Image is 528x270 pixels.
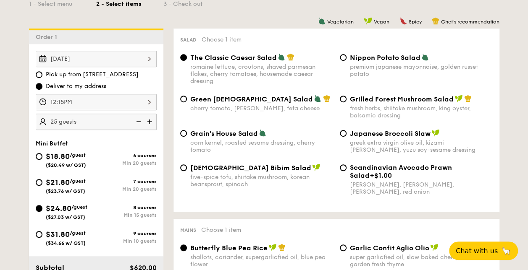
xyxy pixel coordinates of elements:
[374,19,389,25] span: Vegan
[190,95,313,103] span: Green [DEMOGRAPHIC_DATA] Salad
[421,53,429,61] img: icon-vegetarian.fe4039eb.svg
[96,205,157,210] div: 8 courses
[180,164,187,171] input: [DEMOGRAPHIC_DATA] Bibim Saladfive-spice tofu, shiitake mushroom, korean beansprout, spinach
[201,226,241,234] span: Choose 1 item
[340,164,347,171] input: Scandinavian Avocado Prawn Salad+$1.00[PERSON_NAME], [PERSON_NAME], [PERSON_NAME], red onion
[399,17,407,25] img: icon-spicy.37a8142b.svg
[46,204,71,213] span: $24.80
[144,114,157,130] img: icon-add.58712e84.svg
[340,96,347,102] input: Grilled Forest Mushroom Saladfresh herbs, shiitake mushroom, king oyster, balsamic dressing
[432,17,439,25] img: icon-chef-hat.a58ddaea.svg
[350,63,493,78] div: premium japanese mayonnaise, golden russet potato
[46,230,70,239] span: $31.80
[501,246,511,256] span: 🦙
[190,130,258,138] span: Grain's House Salad
[431,129,440,137] img: icon-vegan.f8ff3823.svg
[190,174,333,188] div: five-spice tofu, shiitake mushroom, korean beansprout, spinach
[409,19,422,25] span: Spicy
[449,241,518,260] button: Chat with us🦙
[190,254,333,268] div: shallots, coriander, supergarlicfied oil, blue pea flower
[350,244,429,252] span: Garlic Confit Aglio Olio
[70,178,86,184] span: /guest
[350,254,493,268] div: super garlicfied oil, slow baked cherry tomatoes, garden fresh thyme
[278,244,286,251] img: icon-chef-hat.a58ddaea.svg
[36,94,157,110] input: Event time
[350,139,493,153] div: greek extra virgin olive oil, kizami [PERSON_NAME], yuzu soy-sesame dressing
[96,179,157,184] div: 7 courses
[340,130,347,137] input: Japanese Broccoli Slawgreek extra virgin olive oil, kizami [PERSON_NAME], yuzu soy-sesame dressing
[46,162,86,168] span: ($20.49 w/ GST)
[318,17,326,25] img: icon-vegetarian.fe4039eb.svg
[96,238,157,244] div: Min 10 guests
[190,139,333,153] div: corn kernel, roasted sesame dressing, cherry tomato
[190,105,333,112] div: cherry tomato, [PERSON_NAME], feta cheese
[46,240,86,246] span: ($34.66 w/ GST)
[312,164,320,171] img: icon-vegan.f8ff3823.svg
[287,53,294,61] img: icon-chef-hat.a58ddaea.svg
[350,181,493,195] div: [PERSON_NAME], [PERSON_NAME], [PERSON_NAME], red onion
[36,51,157,67] input: Event date
[36,83,42,90] input: Deliver to my address
[180,96,187,102] input: Green [DEMOGRAPHIC_DATA] Saladcherry tomato, [PERSON_NAME], feta cheese
[454,95,463,102] img: icon-vegan.f8ff3823.svg
[96,153,157,158] div: 6 courses
[36,71,42,78] input: Pick up from [STREET_ADDRESS]
[180,227,196,233] span: Mains
[46,214,85,220] span: ($27.03 w/ GST)
[36,179,42,186] input: $21.80/guest($23.76 w/ GST)7 coursesMin 20 guests
[340,54,347,61] input: Nippon Potato Saladpremium japanese mayonnaise, golden russet potato
[46,152,70,161] span: $18.80
[46,82,106,91] span: Deliver to my address
[340,244,347,251] input: Garlic Confit Aglio Oliosuper garlicfied oil, slow baked cherry tomatoes, garden fresh thyme
[202,36,242,43] span: Choose 1 item
[190,164,311,172] span: [DEMOGRAPHIC_DATA] Bibim Salad
[278,53,285,61] img: icon-vegetarian.fe4039eb.svg
[190,244,268,252] span: Butterfly Blue Pea Rice
[36,140,68,147] span: Mini Buffet
[190,54,277,62] span: The Classic Caesar Salad
[46,70,139,79] span: Pick up from [STREET_ADDRESS]
[180,54,187,61] input: The Classic Caesar Saladromaine lettuce, croutons, shaved parmesan flakes, cherry tomatoes, house...
[268,244,277,251] img: icon-vegan.f8ff3823.svg
[350,105,493,119] div: fresh herbs, shiitake mushroom, king oyster, balsamic dressing
[350,130,431,138] span: Japanese Broccoli Slaw
[464,95,472,102] img: icon-chef-hat.a58ddaea.svg
[327,19,354,25] span: Vegetarian
[441,19,499,25] span: Chef's recommendation
[36,231,42,238] input: $31.80/guest($34.66 w/ GST)9 coursesMin 10 guests
[70,230,86,236] span: /guest
[70,152,86,158] span: /guest
[96,231,157,236] div: 9 courses
[180,37,197,43] span: Salad
[96,160,157,166] div: Min 20 guests
[180,244,187,251] input: Butterfly Blue Pea Riceshallots, coriander, supergarlicfied oil, blue pea flower
[46,188,85,194] span: ($23.76 w/ GST)
[36,34,60,41] span: Order 1
[350,95,454,103] span: Grilled Forest Mushroom Salad
[259,129,266,137] img: icon-vegetarian.fe4039eb.svg
[456,247,498,255] span: Chat with us
[131,114,144,130] img: icon-reduce.1d2dbef1.svg
[323,95,331,102] img: icon-chef-hat.a58ddaea.svg
[364,17,372,25] img: icon-vegan.f8ff3823.svg
[370,171,392,179] span: +$1.00
[46,178,70,187] span: $21.80
[180,130,187,137] input: Grain's House Saladcorn kernel, roasted sesame dressing, cherry tomato
[350,54,420,62] span: Nippon Potato Salad
[430,244,439,251] img: icon-vegan.f8ff3823.svg
[36,205,42,212] input: $24.80/guest($27.03 w/ GST)8 coursesMin 15 guests
[350,164,452,179] span: Scandinavian Avocado Prawn Salad
[36,153,42,160] input: $18.80/guest($20.49 w/ GST)6 coursesMin 20 guests
[314,95,321,102] img: icon-vegetarian.fe4039eb.svg
[96,212,157,218] div: Min 15 guests
[96,186,157,192] div: Min 20 guests
[71,204,87,210] span: /guest
[36,114,157,130] input: Number of guests
[190,63,333,85] div: romaine lettuce, croutons, shaved parmesan flakes, cherry tomatoes, housemade caesar dressing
